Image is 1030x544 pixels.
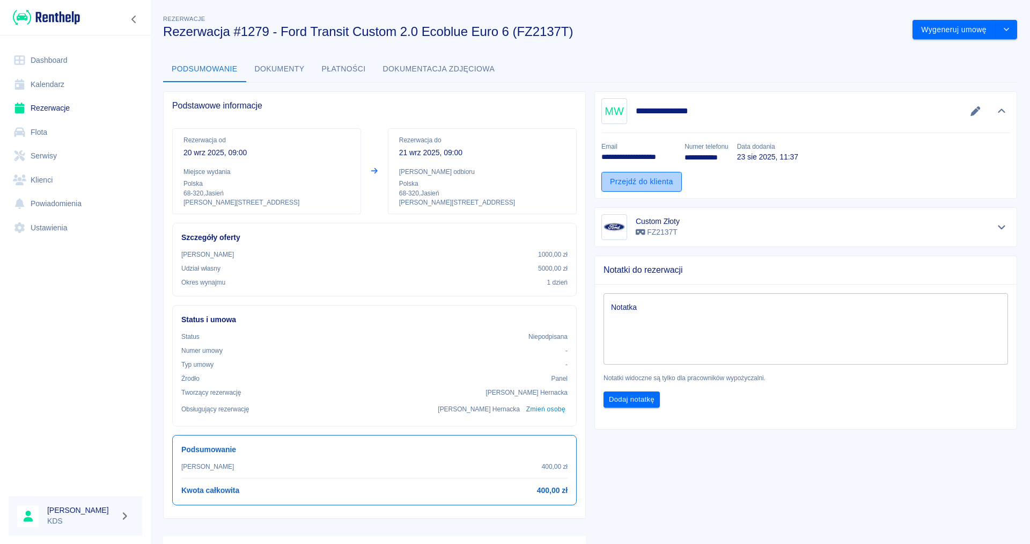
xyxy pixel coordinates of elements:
p: 1 dzień [547,278,568,287]
p: [PERSON_NAME][STREET_ADDRESS] [399,198,565,207]
button: Edytuj dane [967,104,984,119]
p: Notatki widoczne są tylko dla pracowników wypożyczalni. [604,373,1008,383]
p: Żrodło [181,374,200,383]
p: Miejsce wydania [183,167,350,177]
span: Notatki do rezerwacji [604,265,1008,275]
h6: Podsumowanie [181,444,568,455]
a: Dashboard [9,48,142,72]
p: 68-320 , Jasień [183,188,350,198]
button: Dokumenty [246,56,313,82]
p: Data dodania [737,142,798,151]
img: Renthelp logo [13,9,80,26]
p: - [565,346,568,356]
p: Tworzący rezerwację [181,388,241,397]
p: Rezerwacja od [183,135,350,145]
button: Podsumowanie [163,56,246,82]
p: Udział własny [181,264,220,273]
p: [PERSON_NAME][STREET_ADDRESS] [183,198,350,207]
p: 21 wrz 2025, 09:00 [399,147,565,158]
h6: Kwota całkowita [181,485,239,496]
h6: Custom Złoty [636,216,680,227]
span: Rezerwacje [163,16,205,22]
button: Płatności [313,56,374,82]
button: Wygeneruj umowę [913,20,996,40]
img: Image [604,216,625,238]
p: Obsługujący rezerwację [181,404,249,414]
p: Numer umowy [181,346,223,356]
button: drop-down [996,20,1017,40]
p: [PERSON_NAME] [181,462,234,472]
p: 23 sie 2025, 11:37 [737,151,798,163]
button: Zwiń nawigację [126,12,142,26]
span: Podstawowe informacje [172,100,577,111]
a: Kalendarz [9,72,142,97]
a: Renthelp logo [9,9,80,26]
p: 68-320 , Jasień [399,188,565,198]
a: Powiadomienia [9,192,142,216]
h6: Szczegóły oferty [181,232,568,243]
p: [PERSON_NAME] Hernacka [485,388,568,397]
p: 20 wrz 2025, 09:00 [183,147,350,158]
p: - [565,360,568,369]
p: 5000,00 zł [538,264,568,273]
p: Typ umowy [181,360,214,369]
p: Polska [183,179,350,188]
p: Status [181,332,200,342]
p: FZ2137T [636,227,680,238]
a: Serwisy [9,144,142,168]
button: Pokaż szczegóły [993,220,1011,235]
p: 400,00 zł [542,462,568,472]
p: Polska [399,179,565,188]
h6: Status i umowa [181,314,568,325]
p: 1000,00 zł [538,250,568,259]
p: Niepodpisana [528,332,568,342]
p: KDS [47,516,116,527]
p: [PERSON_NAME] [181,250,234,259]
button: Ukryj szczegóły [993,104,1011,119]
p: [PERSON_NAME] Hernacka [438,404,520,414]
a: Klienci [9,168,142,192]
h6: [PERSON_NAME] [47,505,116,516]
p: Numer telefonu [685,142,728,151]
a: Flota [9,120,142,144]
p: Email [601,142,676,151]
button: Zmień osobę [524,402,568,417]
h3: Rezerwacja #1279 - Ford Transit Custom 2.0 Ecoblue Euro 6 (FZ2137T) [163,24,904,39]
button: Dodaj notatkę [604,391,660,408]
h6: 400,00 zł [537,485,568,496]
div: MW [601,98,627,124]
a: Przejdź do klienta [601,172,682,192]
p: [PERSON_NAME] odbioru [399,167,565,177]
button: Dokumentacja zdjęciowa [374,56,504,82]
a: Rezerwacje [9,96,142,120]
p: Rezerwacja do [399,135,565,145]
a: Ustawienia [9,216,142,240]
p: Okres wynajmu [181,278,225,287]
p: Panel [551,374,568,383]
